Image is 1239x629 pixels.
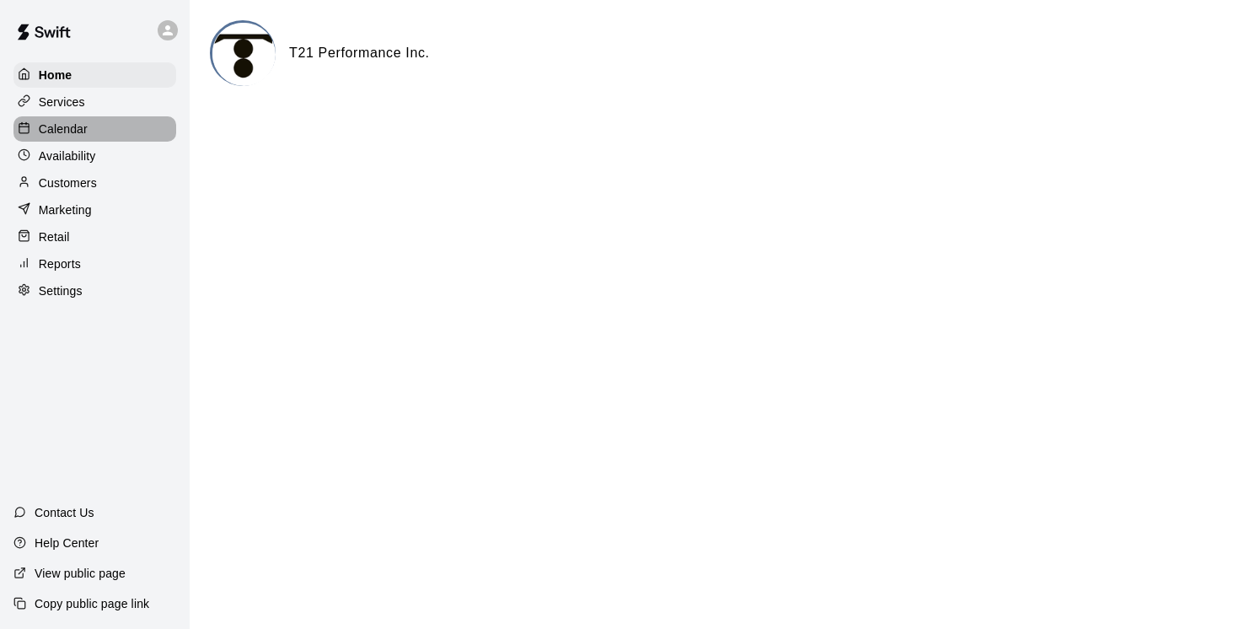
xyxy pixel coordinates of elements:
[13,278,176,304] a: Settings
[13,197,176,223] a: Marketing
[39,121,88,137] p: Calendar
[39,282,83,299] p: Settings
[13,116,176,142] a: Calendar
[39,175,97,191] p: Customers
[13,224,176,250] a: Retail
[39,202,92,218] p: Marketing
[13,89,176,115] a: Services
[35,504,94,521] p: Contact Us
[39,148,96,164] p: Availability
[39,255,81,272] p: Reports
[39,228,70,245] p: Retail
[39,67,72,83] p: Home
[289,42,430,64] h6: T21 Performance Inc.
[13,143,176,169] a: Availability
[212,23,276,86] img: T21 Performance Inc. logo
[35,535,99,551] p: Help Center
[35,565,126,582] p: View public page
[13,62,176,88] a: Home
[39,94,85,110] p: Services
[13,170,176,196] a: Customers
[35,595,149,612] p: Copy public page link
[13,251,176,277] a: Reports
